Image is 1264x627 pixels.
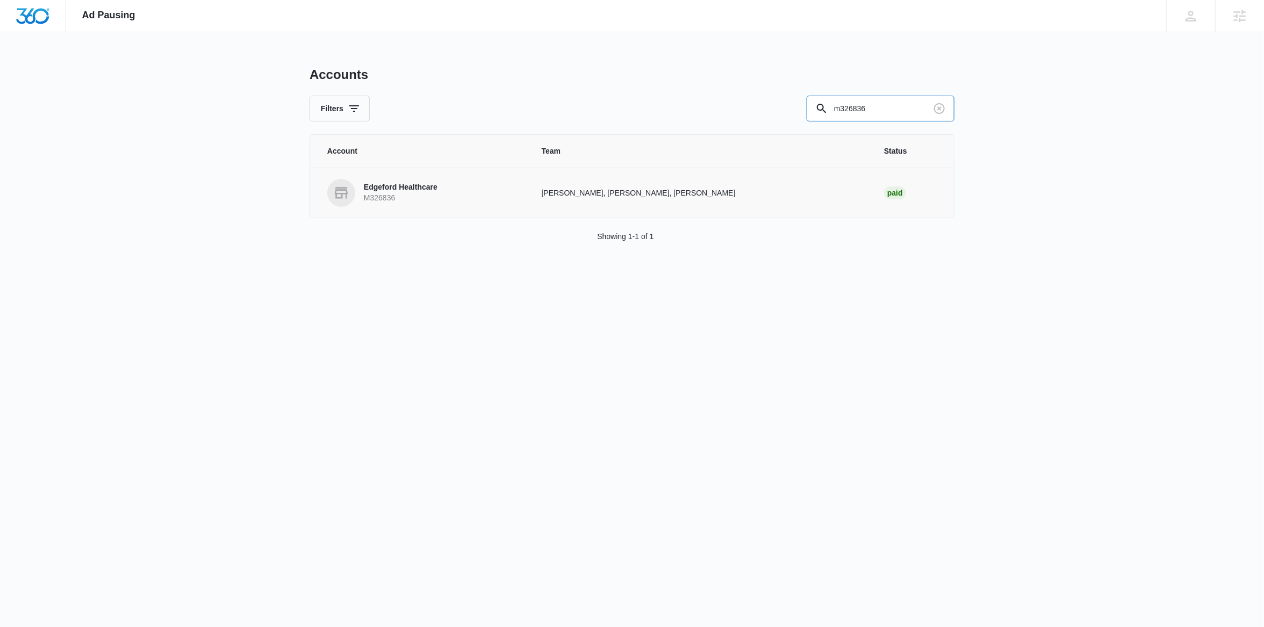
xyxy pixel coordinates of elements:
p: Showing 1-1 of 1 [597,231,653,242]
button: Filters [310,96,370,121]
p: Edgeford Healthcare [364,182,437,193]
p: [PERSON_NAME], [PERSON_NAME], [PERSON_NAME] [542,188,858,199]
a: Edgeford HealthcareM326836 [327,179,516,207]
span: Account [327,146,516,157]
input: Search By Account Number [807,96,954,121]
p: M326836 [364,193,437,204]
button: Clear [931,100,948,117]
h1: Accounts [310,67,368,83]
span: Team [542,146,858,157]
div: Paid [884,186,906,199]
span: Status [884,146,937,157]
span: Ad Pausing [82,10,135,21]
